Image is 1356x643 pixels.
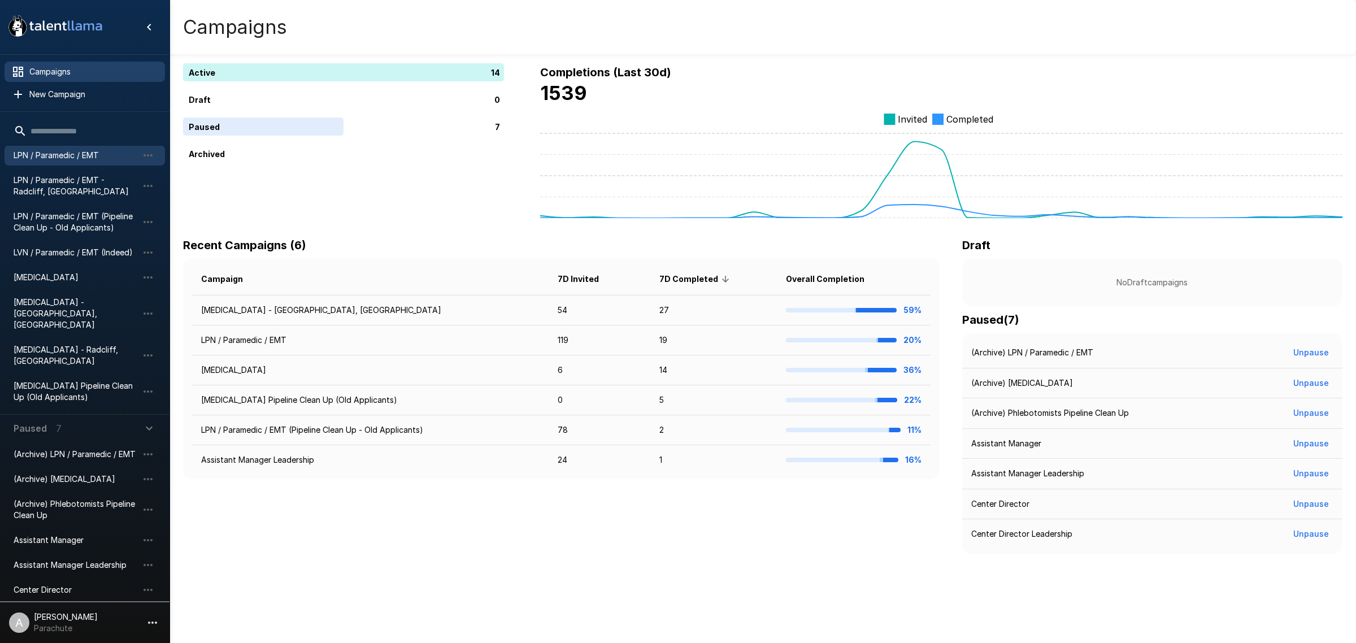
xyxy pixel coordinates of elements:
[549,355,651,385] td: 6
[1289,373,1333,394] button: Unpause
[549,325,651,355] td: 119
[962,313,1019,327] b: Paused ( 7 )
[192,415,549,445] td: LPN / Paramedic / EMT (Pipeline Clean Up - Old Applicants)
[494,94,500,106] p: 0
[650,415,777,445] td: 2
[1289,524,1333,545] button: Unpause
[192,355,549,385] td: [MEDICAL_DATA]
[192,445,549,475] td: Assistant Manager Leadership
[971,377,1073,389] p: (Archive) [MEDICAL_DATA]
[971,347,1093,358] p: (Archive) LPN / Paramedic / EMT
[650,325,777,355] td: 19
[540,66,671,79] b: Completions (Last 30d)
[192,385,549,415] td: [MEDICAL_DATA] Pipeline Clean Up (Old Applicants)
[1289,463,1333,484] button: Unpause
[491,67,500,79] p: 14
[971,407,1129,419] p: (Archive) Phlebotomists Pipeline Clean Up
[786,272,879,286] span: Overall Completion
[907,425,922,435] b: 11%
[903,305,922,315] b: 59%
[905,455,922,464] b: 16%
[201,272,258,286] span: Campaign
[1289,494,1333,515] button: Unpause
[549,385,651,415] td: 0
[903,365,922,375] b: 36%
[1289,433,1333,454] button: Unpause
[650,296,777,325] td: 27
[558,272,614,286] span: 7D Invited
[971,438,1041,449] p: Assistant Manager
[971,498,1029,510] p: Center Director
[183,15,287,39] h4: Campaigns
[659,272,733,286] span: 7D Completed
[962,238,990,252] b: Draft
[549,445,651,475] td: 24
[650,385,777,415] td: 5
[650,355,777,385] td: 14
[192,325,549,355] td: LPN / Paramedic / EMT
[549,415,651,445] td: 78
[650,445,777,475] td: 1
[1289,403,1333,424] button: Unpause
[549,296,651,325] td: 54
[192,296,549,325] td: [MEDICAL_DATA] - [GEOGRAPHIC_DATA], [GEOGRAPHIC_DATA]
[971,528,1072,540] p: Center Director Leadership
[980,277,1324,288] p: No Draft campaigns
[903,335,922,345] b: 20%
[904,395,922,405] b: 22%
[540,81,587,105] b: 1539
[183,238,306,252] b: Recent Campaigns (6)
[971,468,1084,479] p: Assistant Manager Leadership
[1289,342,1333,363] button: Unpause
[495,121,500,133] p: 7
